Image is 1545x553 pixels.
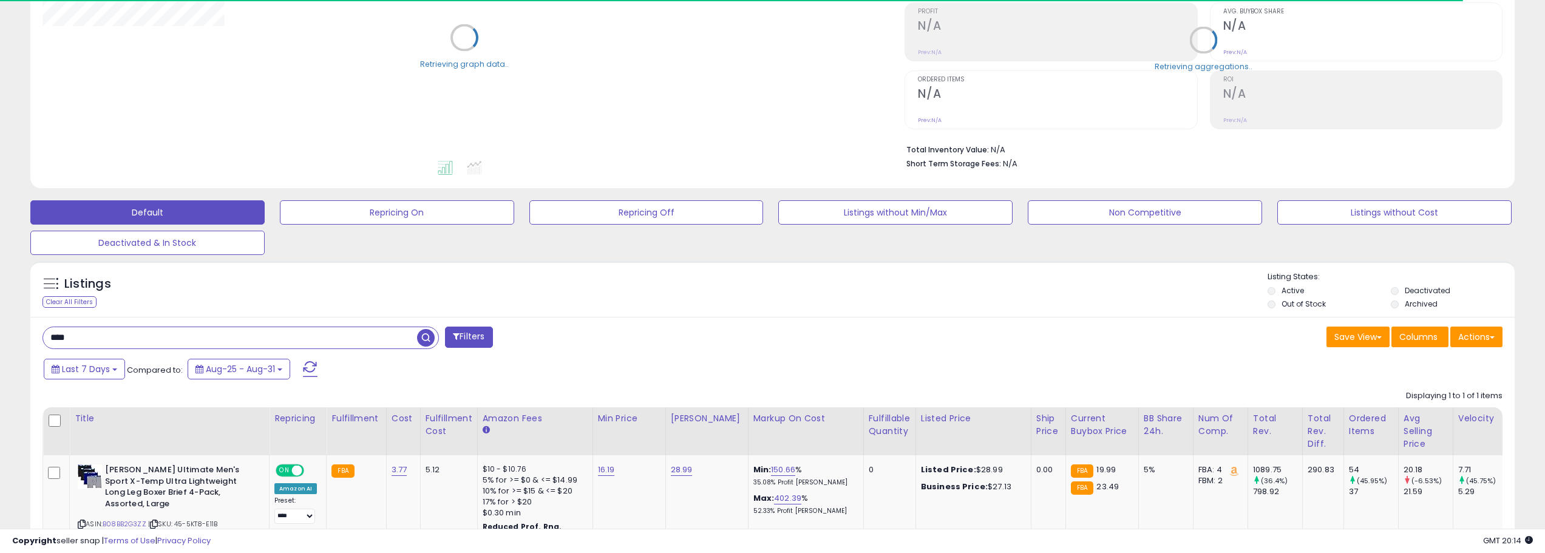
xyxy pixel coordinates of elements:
[921,464,976,475] b: Listed Price:
[1349,464,1398,475] div: 54
[157,535,211,546] a: Privacy Policy
[1253,486,1302,497] div: 798.92
[1261,476,1288,486] small: (36.4%)
[774,492,801,504] a: 402.39
[392,412,415,425] div: Cost
[1391,327,1448,347] button: Columns
[104,535,155,546] a: Terms of Use
[1399,331,1438,343] span: Columns
[44,359,125,379] button: Last 7 Days
[1405,299,1438,309] label: Archived
[753,492,775,504] b: Max:
[1036,412,1061,438] div: Ship Price
[483,425,490,436] small: Amazon Fees.
[1483,535,1533,546] span: 2025-09-8 20:14 GMT
[426,464,468,475] div: 5.12
[1071,481,1093,495] small: FBA
[1458,464,1507,475] div: 7.71
[1071,464,1093,478] small: FBA
[1277,200,1512,225] button: Listings without Cost
[1349,412,1393,438] div: Ordered Items
[274,483,317,494] div: Amazon AI
[1268,271,1515,283] p: Listing States:
[62,363,110,375] span: Last 7 Days
[869,412,911,438] div: Fulfillable Quantity
[1198,464,1238,475] div: FBA: 4
[921,481,1022,492] div: $27.13
[1198,475,1238,486] div: FBM: 2
[1253,412,1297,438] div: Total Rev.
[483,497,583,507] div: 17% for > $20
[1349,486,1398,497] div: 37
[483,412,588,425] div: Amazon Fees
[331,412,381,425] div: Fulfillment
[598,412,660,425] div: Min Price
[30,231,265,255] button: Deactivated & In Stock
[331,464,354,478] small: FBA
[1458,486,1507,497] div: 5.29
[12,535,56,546] strong: Copyright
[274,412,321,425] div: Repricing
[529,200,764,225] button: Repricing Off
[64,276,111,293] h5: Listings
[78,464,102,489] img: 41bYBSxyTDS._SL40_.jpg
[277,466,292,476] span: ON
[12,535,211,547] div: seller snap | |
[753,464,854,487] div: %
[483,464,583,475] div: $10 - $10.76
[1404,412,1448,450] div: Avg Selling Price
[1308,412,1339,450] div: Total Rev. Diff.
[1357,476,1387,486] small: (45.95%)
[1450,327,1503,347] button: Actions
[1096,481,1119,492] span: 23.49
[1028,200,1262,225] button: Non Competitive
[1282,285,1304,296] label: Active
[483,486,583,497] div: 10% for >= $15 & <= $20
[274,497,317,524] div: Preset:
[748,407,863,455] th: The percentage added to the cost of goods (COGS) that forms the calculator for Min & Max prices.
[1326,327,1390,347] button: Save View
[753,412,858,425] div: Markup on Cost
[671,412,743,425] div: [PERSON_NAME]
[1253,464,1302,475] div: 1089.75
[188,359,290,379] button: Aug-25 - Aug-31
[302,466,322,476] span: OFF
[778,200,1013,225] button: Listings without Min/Max
[1036,464,1056,475] div: 0.00
[1144,464,1184,475] div: 5%
[1466,476,1496,486] small: (45.75%)
[30,200,265,225] button: Default
[753,478,854,487] p: 35.08% Profit [PERSON_NAME]
[1071,412,1133,438] div: Current Buybox Price
[1458,412,1503,425] div: Velocity
[921,412,1026,425] div: Listed Price
[869,464,906,475] div: 0
[598,464,615,476] a: 16.19
[753,493,854,515] div: %
[1144,412,1188,438] div: BB Share 24h.
[75,412,264,425] div: Title
[921,481,988,492] b: Business Price:
[420,58,509,69] div: Retrieving graph data..
[1308,464,1334,475] div: 290.83
[105,464,253,512] b: [PERSON_NAME] Ultimate Men's Sport X-Temp Ultra Lightweight Long Leg Boxer Brief 4-Pack, Assorted...
[1404,486,1453,497] div: 21.59
[1096,464,1116,475] span: 19.99
[280,200,514,225] button: Repricing On
[445,327,492,348] button: Filters
[426,412,472,438] div: Fulfillment Cost
[1406,390,1503,402] div: Displaying 1 to 1 of 1 items
[753,507,854,515] p: 52.33% Profit [PERSON_NAME]
[671,464,693,476] a: 28.99
[1405,285,1450,296] label: Deactivated
[392,464,407,476] a: 3.77
[753,464,772,475] b: Min:
[1198,412,1243,438] div: Num of Comp.
[1155,61,1252,72] div: Retrieving aggregations..
[483,507,583,518] div: $0.30 min
[921,464,1022,475] div: $28.99
[1282,299,1326,309] label: Out of Stock
[206,363,275,375] span: Aug-25 - Aug-31
[42,296,97,308] div: Clear All Filters
[1404,464,1453,475] div: 20.18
